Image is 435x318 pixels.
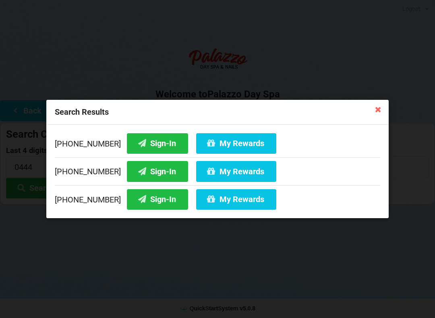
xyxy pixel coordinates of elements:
[196,133,276,154] button: My Rewards
[127,133,188,154] button: Sign-In
[196,161,276,182] button: My Rewards
[127,161,188,182] button: Sign-In
[46,100,389,125] div: Search Results
[55,185,380,210] div: [PHONE_NUMBER]
[55,157,380,186] div: [PHONE_NUMBER]
[196,189,276,210] button: My Rewards
[127,189,188,210] button: Sign-In
[55,133,380,157] div: [PHONE_NUMBER]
